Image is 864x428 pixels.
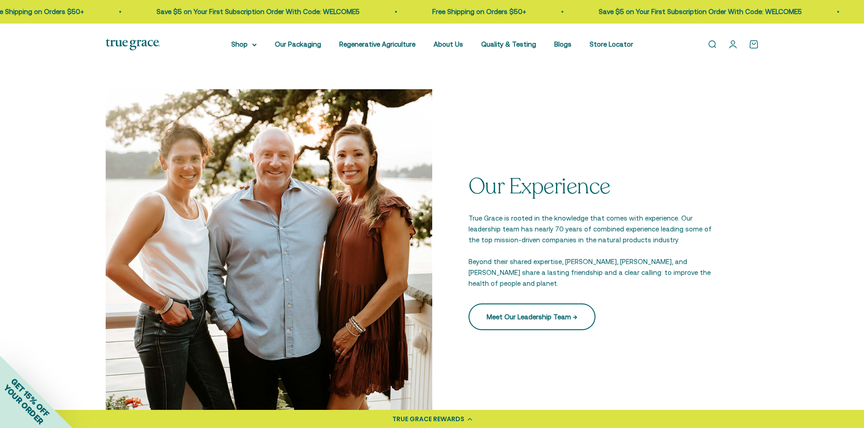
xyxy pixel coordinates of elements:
a: About Us [434,40,463,48]
p: Our Experience [469,175,722,199]
a: Our Packaging [275,40,321,48]
span: GET 15% OFF [9,376,51,418]
div: TRUE GRACE REWARDS [392,414,464,424]
p: Save $5 on Your First Subscription Order With Code: WELCOME5 [596,6,799,17]
a: Store Locator [590,40,633,48]
img: Sara, Brian, Kristie [106,89,432,415]
p: True Grace is rooted in the knowledge that comes with experience. Our leadership team has nearly ... [469,213,722,245]
a: Blogs [554,40,571,48]
summary: Shop [231,39,257,50]
span: YOUR ORDER [2,383,45,426]
a: Quality & Testing [481,40,536,48]
a: Free Shipping on Orders $50+ [429,8,523,15]
p: Save $5 on Your First Subscription Order With Code: WELCOME5 [153,6,356,17]
p: Beyond their shared expertise, [PERSON_NAME], [PERSON_NAME], and [PERSON_NAME] share a lasting fr... [469,256,722,289]
a: Meet Our Leadership Team → [469,303,596,330]
a: Regenerative Agriculture [339,40,415,48]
